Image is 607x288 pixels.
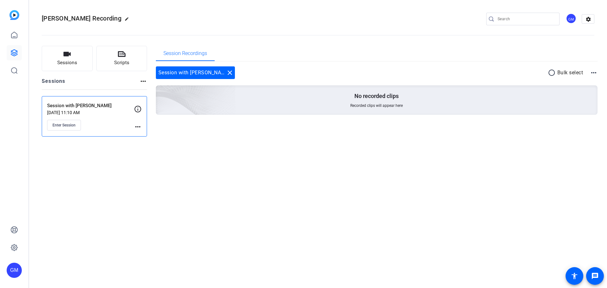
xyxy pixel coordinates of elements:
[226,69,234,77] mat-icon: close
[350,103,403,108] span: Recorded clips will appear here
[125,17,132,24] mat-icon: edit
[566,13,576,24] div: GM
[47,120,81,131] button: Enter Session
[42,77,65,89] h2: Sessions
[9,10,19,20] img: blue-gradient.svg
[590,69,598,77] mat-icon: more_horiz
[85,23,236,160] img: embarkstudio-empty-session.png
[47,102,134,109] p: Session with [PERSON_NAME]
[548,69,557,77] mat-icon: radio_button_unchecked
[571,272,578,280] mat-icon: accessibility
[566,13,577,24] ngx-avatar: Greg Melo
[163,51,207,56] span: Session Recordings
[57,59,77,66] span: Sessions
[582,15,595,24] mat-icon: settings
[42,46,93,71] button: Sessions
[354,92,399,100] p: No recorded clips
[591,272,599,280] mat-icon: message
[557,69,583,77] p: Bulk select
[498,15,555,23] input: Search
[42,15,121,22] span: [PERSON_NAME] Recording
[96,46,147,71] button: Scripts
[52,123,76,128] span: Enter Session
[134,123,142,131] mat-icon: more_horiz
[139,77,147,85] mat-icon: more_horiz
[47,110,134,115] p: [DATE] 11:10 AM
[114,59,129,66] span: Scripts
[7,263,22,278] div: GM
[156,66,235,79] div: Session with [PERSON_NAME]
